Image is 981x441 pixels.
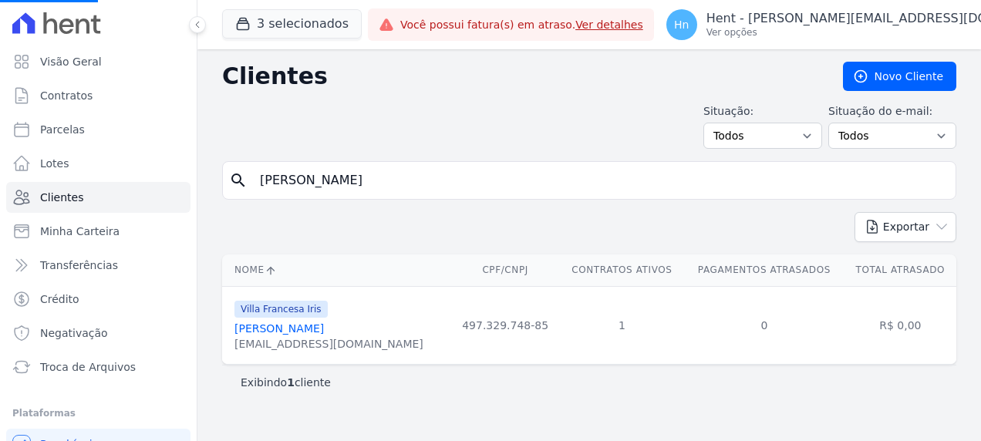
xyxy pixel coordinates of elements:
[6,284,190,315] a: Crédito
[40,54,102,69] span: Visão Geral
[40,258,118,273] span: Transferências
[400,17,643,33] span: Você possui fatura(s) em atraso.
[703,103,822,120] label: Situação:
[40,156,69,171] span: Lotes
[40,224,120,239] span: Minha Carteira
[6,148,190,179] a: Lotes
[828,103,956,120] label: Situação do e-mail:
[40,122,85,137] span: Parcelas
[6,318,190,348] a: Negativação
[684,254,844,286] th: Pagamentos Atrasados
[560,286,684,364] td: 1
[40,359,136,375] span: Troca de Arquivos
[451,286,560,364] td: 497.329.748-85
[6,352,190,382] a: Troca de Arquivos
[560,254,684,286] th: Contratos Ativos
[843,62,956,91] a: Novo Cliente
[674,19,689,30] span: Hn
[234,301,328,318] span: Villa Francesa Iris
[6,80,190,111] a: Contratos
[12,404,184,422] div: Plataformas
[6,216,190,247] a: Minha Carteira
[287,376,295,389] b: 1
[684,286,844,364] td: 0
[251,165,949,196] input: Buscar por nome, CPF ou e-mail
[40,190,83,205] span: Clientes
[241,375,331,390] p: Exibindo cliente
[451,254,560,286] th: CPF/CNPJ
[234,336,423,352] div: [EMAIL_ADDRESS][DOMAIN_NAME]
[222,62,818,90] h2: Clientes
[40,325,108,341] span: Negativação
[575,19,643,31] a: Ver detalhes
[222,254,451,286] th: Nome
[222,9,362,39] button: 3 selecionados
[855,212,956,242] button: Exportar
[234,322,324,335] a: [PERSON_NAME]
[844,254,956,286] th: Total Atrasado
[844,286,956,364] td: R$ 0,00
[6,46,190,77] a: Visão Geral
[229,171,248,190] i: search
[40,291,79,307] span: Crédito
[6,114,190,145] a: Parcelas
[40,88,93,103] span: Contratos
[6,182,190,213] a: Clientes
[6,250,190,281] a: Transferências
